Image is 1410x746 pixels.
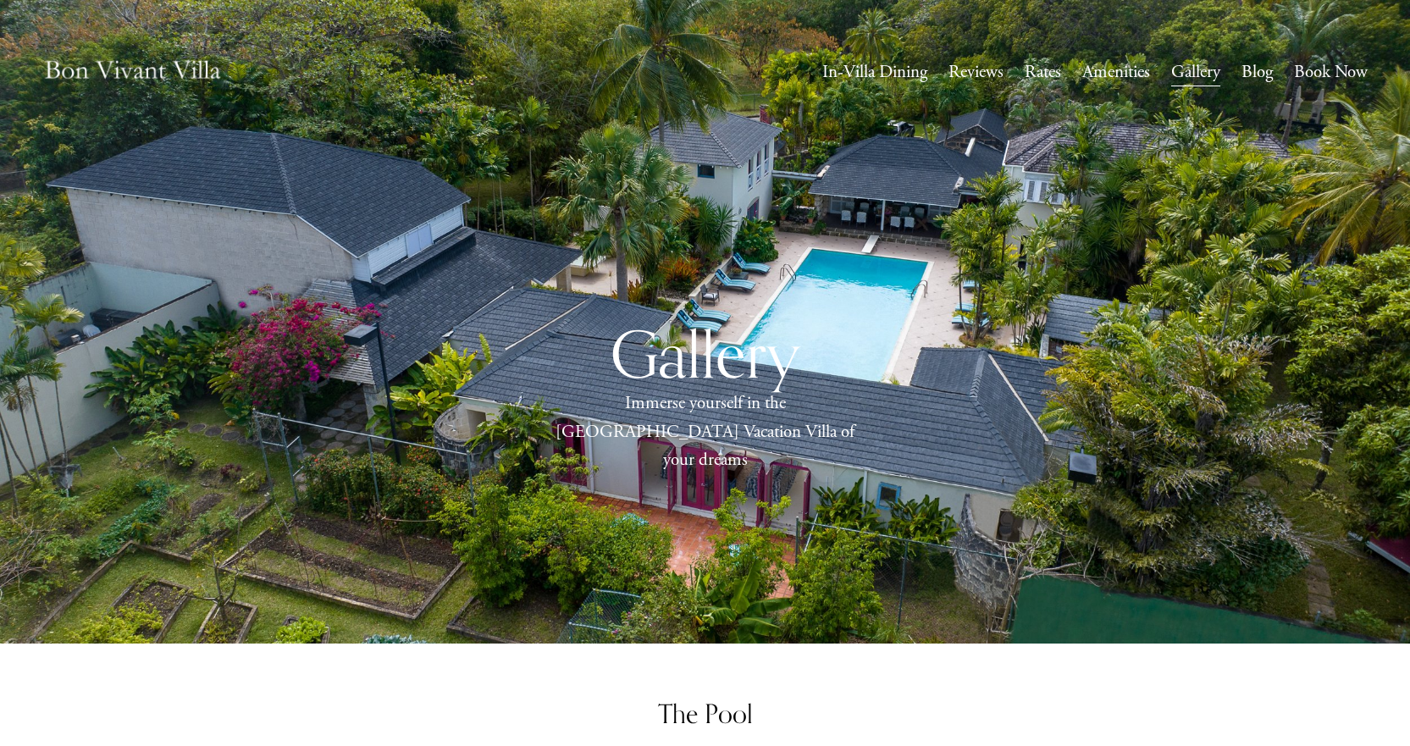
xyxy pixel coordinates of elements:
a: Book Now [1294,57,1368,89]
a: Amenities [1082,57,1150,89]
a: Blog [1241,57,1273,89]
p: Immerse yourself in the [GEOGRAPHIC_DATA] Vacation Villa of your dreams [543,390,867,475]
img: Caribbean Vacation Rental | Bon Vivant Villa [42,42,223,102]
h3: The Pool [320,696,1089,732]
a: In-Villa Dining [822,57,927,89]
a: Rates [1025,57,1061,89]
h1: Gallery [543,314,867,395]
a: Gallery [1171,57,1220,89]
a: Reviews [948,57,1004,89]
